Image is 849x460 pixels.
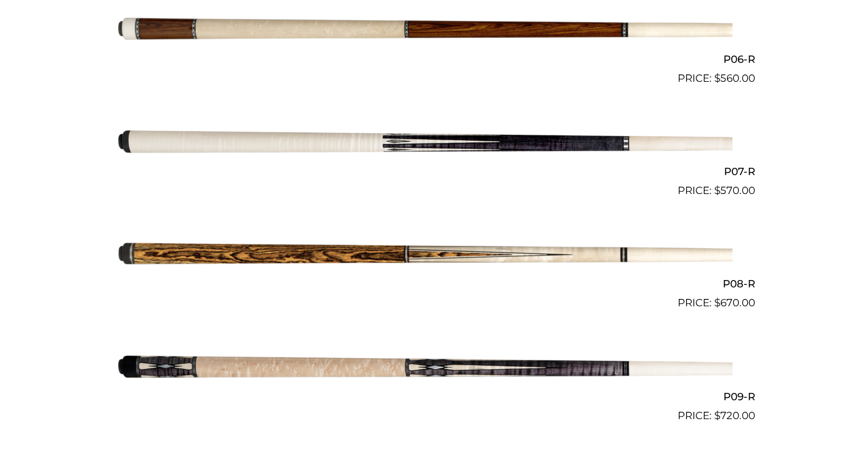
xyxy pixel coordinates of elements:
a: P07-R $570.00 [94,92,755,199]
bdi: 560.00 [714,72,755,84]
h2: P06-R [94,48,755,70]
h2: P08-R [94,273,755,295]
span: $ [714,296,720,309]
bdi: 570.00 [714,184,755,196]
a: P09-R $720.00 [94,316,755,423]
span: $ [714,409,720,422]
span: $ [714,184,720,196]
img: P07-R [116,92,733,194]
bdi: 670.00 [714,296,755,309]
img: P08-R [116,204,733,306]
h2: P09-R [94,385,755,408]
img: P09-R [116,316,733,419]
bdi: 720.00 [714,409,755,422]
h2: P07-R [94,160,755,183]
span: $ [714,72,720,84]
a: P08-R $670.00 [94,204,755,311]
